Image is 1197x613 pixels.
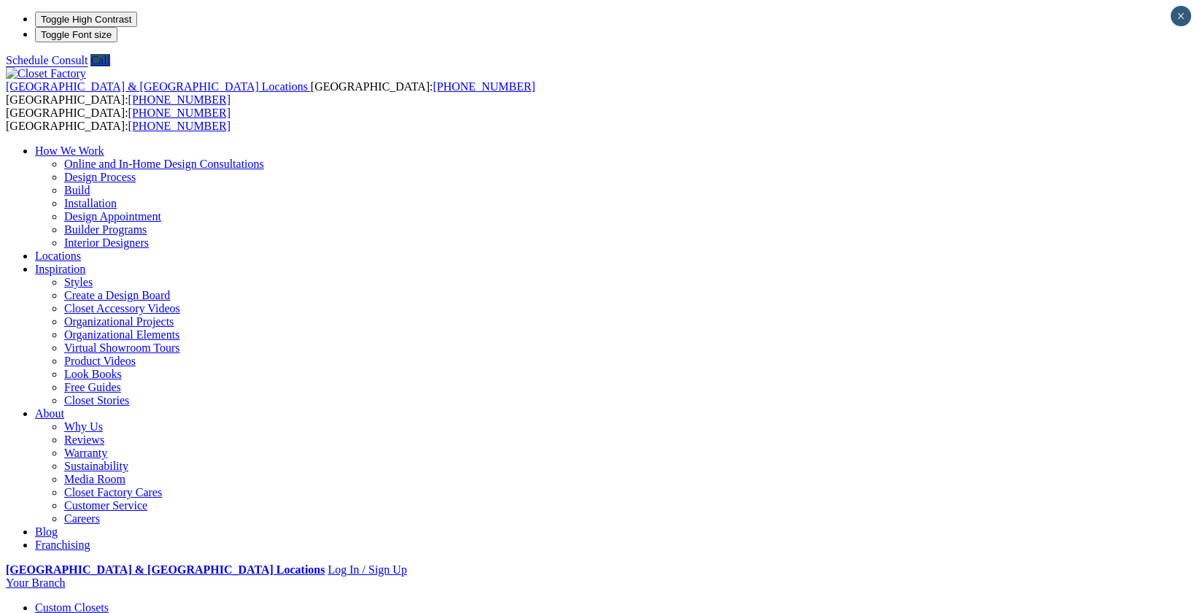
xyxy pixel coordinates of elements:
[64,289,170,301] a: Create a Design Board
[64,473,125,485] a: Media Room
[64,302,180,315] a: Closet Accessory Videos
[128,93,231,106] a: [PHONE_NUMBER]
[64,460,128,472] a: Sustainability
[41,29,112,40] span: Toggle Font size
[90,54,110,66] a: Call
[35,407,64,420] a: About
[128,107,231,119] a: [PHONE_NUMBER]
[64,394,129,406] a: Closet Stories
[6,563,325,576] a: [GEOGRAPHIC_DATA] & [GEOGRAPHIC_DATA] Locations
[64,433,104,446] a: Reviews
[64,420,103,433] a: Why Us
[64,447,107,459] a: Warranty
[64,499,147,512] a: Customer Service
[64,210,161,223] a: Design Appointment
[64,236,149,249] a: Interior Designers
[64,486,162,498] a: Closet Factory Cares
[128,120,231,132] a: [PHONE_NUMBER]
[35,12,137,27] button: Toggle High Contrast
[64,184,90,196] a: Build
[64,158,264,170] a: Online and In-Home Design Consultations
[64,355,136,367] a: Product Videos
[328,563,406,576] a: Log In / Sign Up
[35,263,85,275] a: Inspiration
[6,80,308,93] span: [GEOGRAPHIC_DATA] & [GEOGRAPHIC_DATA] Locations
[35,27,117,42] button: Toggle Font size
[35,144,104,157] a: How We Work
[64,512,100,525] a: Careers
[35,250,81,262] a: Locations
[433,80,535,93] a: [PHONE_NUMBER]
[6,577,65,589] a: Your Branch
[64,171,136,183] a: Design Process
[64,368,122,380] a: Look Books
[41,14,131,25] span: Toggle High Contrast
[6,80,311,93] a: [GEOGRAPHIC_DATA] & [GEOGRAPHIC_DATA] Locations
[64,342,180,354] a: Virtual Showroom Tours
[6,107,231,132] span: [GEOGRAPHIC_DATA]: [GEOGRAPHIC_DATA]:
[64,276,93,288] a: Styles
[64,315,174,328] a: Organizational Projects
[64,223,147,236] a: Builder Programs
[64,328,179,341] a: Organizational Elements
[35,539,90,551] a: Franchising
[64,197,117,209] a: Installation
[6,54,88,66] a: Schedule Consult
[6,67,86,80] img: Closet Factory
[64,381,121,393] a: Free Guides
[6,80,535,106] span: [GEOGRAPHIC_DATA]: [GEOGRAPHIC_DATA]:
[1171,6,1191,26] button: Close
[35,525,58,538] a: Blog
